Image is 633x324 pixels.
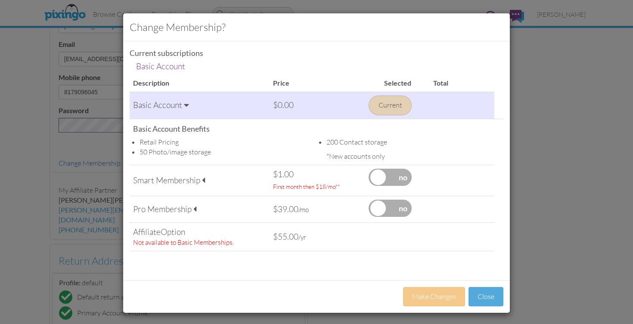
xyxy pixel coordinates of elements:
[365,75,430,92] th: Selected
[430,75,494,92] th: Total
[403,287,465,306] button: Make Changes
[133,226,266,238] div: Affiliate
[130,20,503,34] h3: Change Membership?
[273,183,340,190] span: First month then $18/mo**
[326,151,500,161] div: *New accounts only
[133,125,506,133] h4: Basic Account Benefits
[270,196,365,222] td: $39.00
[130,48,503,59] div: Current subscriptions
[133,238,266,247] div: Not available to Basic Memberships.
[469,287,503,306] button: Close
[298,206,309,214] span: /mo
[270,165,365,196] td: $1.00
[161,227,185,237] span: Option
[140,138,179,146] span: Retail Pricing
[270,75,365,92] th: Price
[140,148,211,156] span: 50 Photo/image storage
[130,75,270,92] th: Description
[133,99,266,111] div: Basic Account
[270,222,365,251] td: $55.00
[326,138,387,146] span: 200 Contact storage
[133,175,266,186] div: Smart Membership
[298,233,306,241] span: /yr
[134,59,187,74] td: Basic Account
[369,96,412,115] div: Current
[270,92,365,119] td: $0.00
[133,204,266,215] div: Pro Membership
